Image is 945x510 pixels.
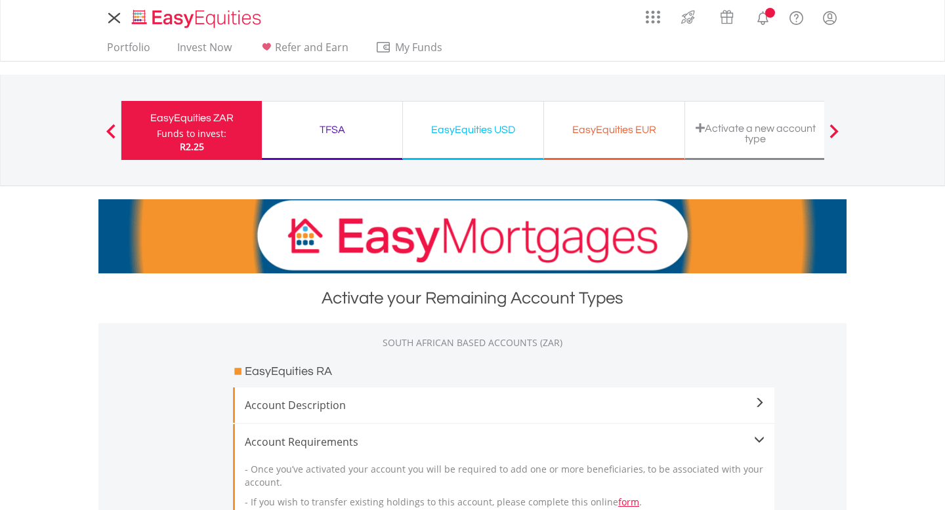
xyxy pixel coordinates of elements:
div: Activate a new account type [693,123,818,144]
a: FAQ's and Support [780,3,813,29]
img: EasyMortage Promotion Banner [98,199,847,273]
img: vouchers-v2.svg [716,7,738,28]
div: Account Requirements [245,434,765,450]
div: EasyEquities USD [411,121,535,139]
img: EasyEquities_Logo.png [129,8,266,29]
div: Funds to invest: [157,127,226,140]
div: SOUTH AFRICAN BASED ACCOUNTS (ZAR) [98,336,847,349]
img: thrive-v2.svg [677,7,699,28]
img: grid-menu-icon.svg [646,10,660,24]
div: EasyEquities ZAR [129,109,254,127]
a: Home page [127,3,266,29]
p: - If you wish to transfer existing holdings to this account, please complete this online . [245,496,765,509]
a: Vouchers [707,3,746,28]
h3: EasyEquities RA [245,363,332,381]
a: Notifications [746,3,780,29]
span: R2.25 [180,140,204,153]
a: My Profile [813,3,847,32]
div: Activate your Remaining Account Types [98,286,847,310]
div: EasyEquities EUR [552,121,677,139]
span: Refer and Earn [275,40,348,54]
a: AppsGrid [637,3,669,24]
p: - Once you’ve activated your account you will be required to add one or more beneficiaries, to be... [245,463,765,489]
a: Refer and Earn [253,41,354,61]
a: Invest Now [172,41,237,61]
span: Account Description [245,397,765,413]
div: TFSA [270,121,394,139]
span: My Funds [375,39,461,56]
a: Portfolio [102,41,156,61]
a: form [618,496,639,508]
